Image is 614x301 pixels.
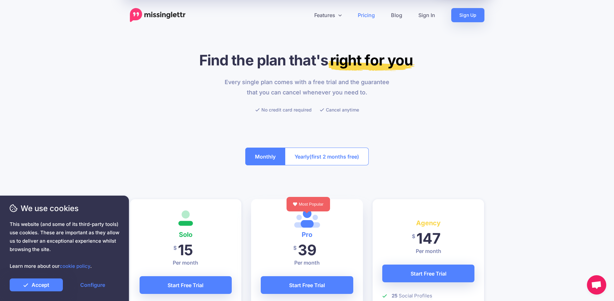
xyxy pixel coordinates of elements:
a: cookie policy [60,263,90,269]
span: Social Profiles [399,293,432,299]
span: 39 [298,241,317,259]
div: Most Popular [287,197,330,211]
p: Per month [140,259,232,267]
b: 25 [392,293,397,299]
span: We use cookies [10,203,119,214]
button: Monthly [245,148,285,165]
a: Sign In [410,8,443,22]
h4: Pro [261,229,353,240]
p: Every single plan comes with a free trial and the guarantee that you can cancel whenever you need... [221,77,393,98]
li: Cancel anytime [320,106,359,114]
button: Yearly(first 2 months free) [285,148,369,165]
a: Open chat [587,275,606,295]
p: Per month [382,247,475,255]
a: Configure [66,278,119,291]
mark: right for you [328,51,415,71]
a: Sign Up [451,8,484,22]
a: Start Free Trial [261,276,353,294]
li: No credit card required [255,106,312,114]
span: (first 2 months free) [309,151,359,162]
a: Pricing [350,8,383,22]
span: 15 [178,241,193,259]
h4: Agency [382,218,475,228]
a: Home [130,8,186,22]
a: Accept [10,278,63,291]
span: This website (and some of its third-party tools) use cookies. These are important as they allow u... [10,220,119,270]
a: Features [306,8,350,22]
p: Per month [261,259,353,267]
a: Start Free Trial [140,276,232,294]
a: Start Free Trial [382,265,475,282]
span: $ [293,241,297,255]
a: Blog [383,8,410,22]
span: $ [412,229,415,244]
span: 147 [416,229,441,247]
h1: Find the plan that's [130,51,484,69]
h4: Solo [140,229,232,240]
span: $ [173,241,177,255]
